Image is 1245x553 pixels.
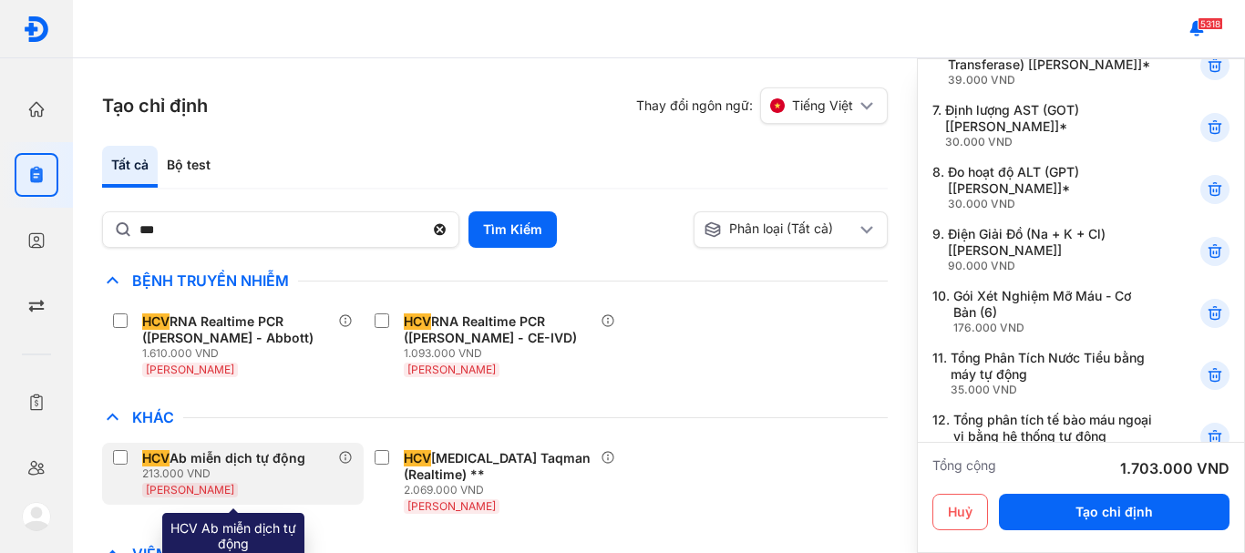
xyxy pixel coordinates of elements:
div: 90.000 VND [948,259,1156,273]
img: logo [23,15,50,43]
div: 30.000 VND [948,197,1156,211]
div: Bộ test [158,146,220,188]
div: 11. [932,350,1156,397]
div: Thay đổi ngôn ngữ: [636,87,888,124]
span: HCV [142,313,170,330]
span: Tiếng Việt [792,97,853,114]
div: Ab miễn dịch tự động [142,450,305,466]
div: Tổng Phân Tích Nước Tiểu bằng máy tự động [951,350,1156,397]
button: Tạo chỉ định [999,494,1230,530]
div: Đo hoạt độ GGT (Gamma Glutamyl Transferase) [[PERSON_NAME]]* [948,40,1156,87]
div: 1.703.000 VND [1120,457,1230,479]
div: 213.000 VND [142,466,313,481]
div: 9. [932,226,1156,273]
div: Tất cả [102,146,158,188]
div: 12. [932,412,1156,459]
div: 176.000 VND [953,321,1156,335]
div: Điện Giải Đồ (Na + K + Cl) [[PERSON_NAME]] [948,226,1156,273]
div: Tổng phân tích tế bào máu ngoại vi bằng hệ thống tự động [953,412,1156,459]
div: 6. [932,40,1156,87]
span: HCV [142,450,170,466]
span: 5318 [1198,17,1223,30]
span: HCV [404,450,431,466]
span: [PERSON_NAME] [146,483,234,497]
span: [PERSON_NAME] [146,363,234,376]
span: Bệnh Truyền Nhiễm [123,271,298,290]
div: 1.610.000 VND [142,346,338,361]
div: [MEDICAL_DATA] Taqman (Realtime) ** [404,450,592,483]
div: 35.000 VND [951,383,1156,397]
span: [PERSON_NAME] [407,499,496,513]
div: 2.069.000 VND [404,483,600,497]
div: Đo hoạt độ ALT (GPT) [[PERSON_NAME]]* [948,164,1156,211]
button: Tìm Kiếm [468,211,557,248]
div: Gói Xét Nghiệm Mỡ Máu - Cơ Bản (6) [953,288,1156,335]
div: RNA Realtime PCR ([PERSON_NAME] - CE-IVD) [404,313,592,346]
div: Phân loại (Tất cả) [704,220,857,239]
button: Huỷ [932,494,988,530]
div: Định lượng AST (GOT) [[PERSON_NAME]]* [945,102,1156,149]
h3: Tạo chỉ định [102,93,208,118]
div: 8. [932,164,1156,211]
div: 1.093.000 VND [404,346,600,361]
span: [PERSON_NAME] [407,363,496,376]
img: logo [22,502,51,531]
div: 30.000 VND [945,135,1156,149]
div: 39.000 VND [948,73,1156,87]
div: 10. [932,288,1156,335]
div: 7. [932,102,1156,149]
span: HCV [404,313,431,330]
span: Khác [123,408,183,426]
div: Tổng cộng [932,457,996,479]
div: RNA Realtime PCR ([PERSON_NAME] - Abbott) [142,313,331,346]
